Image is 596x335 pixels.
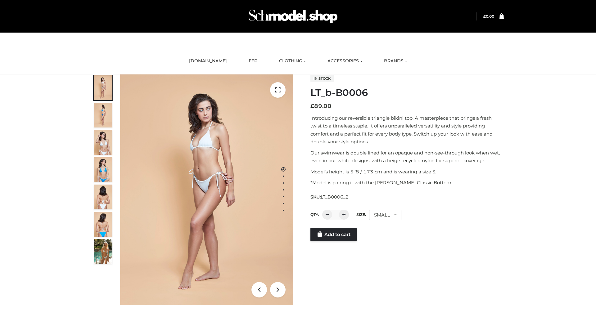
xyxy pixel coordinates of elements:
[310,212,319,217] label: QTY:
[310,228,357,241] a: Add to cart
[310,193,349,201] span: SKU:
[94,103,112,127] img: ArielClassicBikiniTop_CloudNine_AzureSky_OW114ECO_2-scaled.jpg
[310,114,504,146] p: Introducing our reversible triangle bikini top. A masterpiece that brings a fresh twist to a time...
[310,87,504,98] h1: LT_b-B0006
[483,14,494,19] bdi: 0.00
[310,75,334,82] span: In stock
[483,14,494,19] a: £0.00
[94,185,112,209] img: ArielClassicBikiniTop_CloudNine_AzureSky_OW114ECO_7-scaled.jpg
[310,149,504,165] p: Our swimwear is double lined for an opaque and non-see-through look when wet, even in our white d...
[94,75,112,100] img: ArielClassicBikiniTop_CloudNine_AzureSky_OW114ECO_1-scaled.jpg
[274,54,310,68] a: CLOTHING
[356,212,366,217] label: Size:
[184,54,232,68] a: [DOMAIN_NAME]
[246,4,340,29] img: Schmodel Admin 964
[483,14,486,19] span: £
[94,157,112,182] img: ArielClassicBikiniTop_CloudNine_AzureSky_OW114ECO_4-scaled.jpg
[94,212,112,237] img: ArielClassicBikiniTop_CloudNine_AzureSky_OW114ECO_8-scaled.jpg
[369,210,401,220] div: SMALL
[94,130,112,155] img: ArielClassicBikiniTop_CloudNine_AzureSky_OW114ECO_3-scaled.jpg
[310,103,332,109] bdi: 89.00
[120,74,293,305] img: LT_b-B0006
[310,179,504,187] p: *Model is pairing it with the [PERSON_NAME] Classic Bottom
[321,194,349,200] span: LT_B0006_2
[310,168,504,176] p: Model’s height is 5 ‘8 / 173 cm and is wearing a size S.
[244,54,262,68] a: FFP
[323,54,367,68] a: ACCESSORIES
[379,54,412,68] a: BRANDS
[310,103,314,109] span: £
[94,239,112,264] img: Arieltop_CloudNine_AzureSky2.jpg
